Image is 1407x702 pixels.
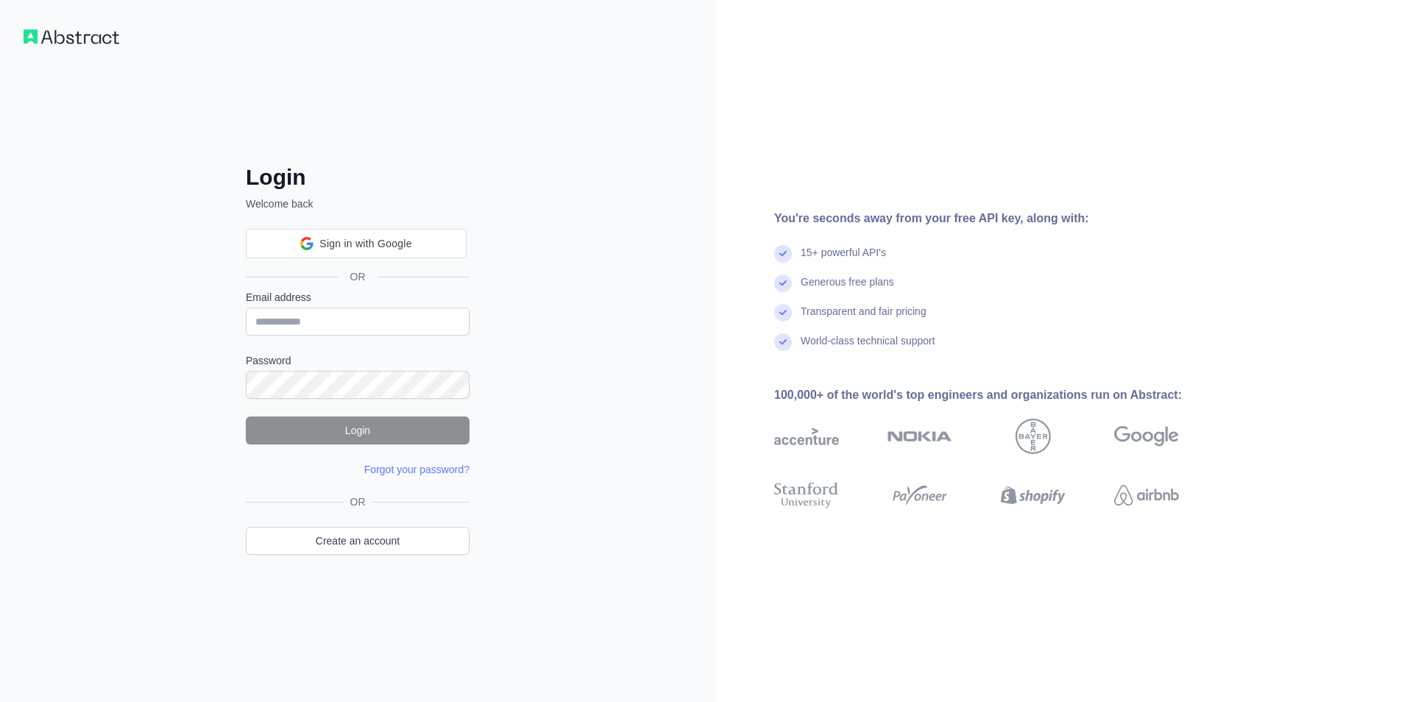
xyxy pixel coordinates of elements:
div: 15+ powerful API's [801,245,886,274]
a: Create an account [246,527,469,555]
span: Sign in with Google [319,236,411,252]
img: check mark [774,304,792,322]
img: nokia [887,419,952,454]
span: OR [339,269,378,284]
div: You're seconds away from your free API key, along with: [774,210,1226,227]
div: Generous free plans [801,274,894,304]
img: accenture [774,419,839,454]
img: Workflow [24,29,119,44]
button: Login [246,416,469,444]
span: OR [344,494,372,509]
img: check mark [774,333,792,351]
h2: Login [246,164,469,191]
div: 100,000+ of the world's top engineers and organizations run on Abstract: [774,386,1226,404]
img: airbnb [1114,479,1179,511]
img: shopify [1001,479,1066,511]
img: check mark [774,245,792,263]
label: Email address [246,290,469,305]
img: payoneer [887,479,952,511]
a: Forgot your password? [364,464,469,475]
img: check mark [774,274,792,292]
img: bayer [1016,419,1051,454]
div: Transparent and fair pricing [801,304,926,333]
div: World-class technical support [801,333,935,363]
img: google [1114,419,1179,454]
img: stanford university [774,479,839,511]
label: Password [246,353,469,368]
div: Sign in with Google [246,229,467,258]
p: Welcome back [246,196,469,211]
